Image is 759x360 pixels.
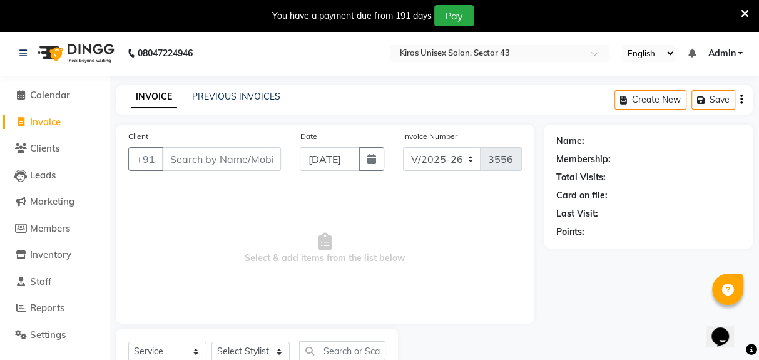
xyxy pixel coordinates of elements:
[708,47,735,60] span: Admin
[162,147,281,171] input: Search by Name/Mobile/Email/Code
[138,36,193,71] b: 08047224946
[30,89,70,101] span: Calendar
[3,248,106,262] a: Inventory
[131,86,177,108] a: INVOICE
[3,222,106,236] a: Members
[3,168,106,183] a: Leads
[3,141,106,156] a: Clients
[3,115,106,130] a: Invoice
[3,328,106,342] a: Settings
[128,131,148,142] label: Client
[556,225,584,239] div: Points:
[706,310,746,347] iframe: chat widget
[556,171,606,184] div: Total Visits:
[556,135,584,148] div: Name:
[556,207,598,220] div: Last Visit:
[30,169,56,181] span: Leads
[128,186,522,311] span: Select & add items from the list below
[30,302,64,314] span: Reports
[3,275,106,289] a: Staff
[192,91,280,102] a: PREVIOUS INVOICES
[3,195,106,209] a: Marketing
[30,249,71,260] span: Inventory
[30,195,74,207] span: Marketing
[403,131,457,142] label: Invoice Number
[614,90,686,110] button: Create New
[3,301,106,316] a: Reports
[691,90,735,110] button: Save
[30,329,66,341] span: Settings
[30,142,59,154] span: Clients
[300,131,317,142] label: Date
[32,36,118,71] img: logo
[272,9,432,23] div: You have a payment due from 191 days
[556,189,608,202] div: Card on file:
[30,222,70,234] span: Members
[30,116,61,128] span: Invoice
[30,275,51,287] span: Staff
[128,147,163,171] button: +91
[3,88,106,103] a: Calendar
[434,5,474,26] button: Pay
[556,153,611,166] div: Membership:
